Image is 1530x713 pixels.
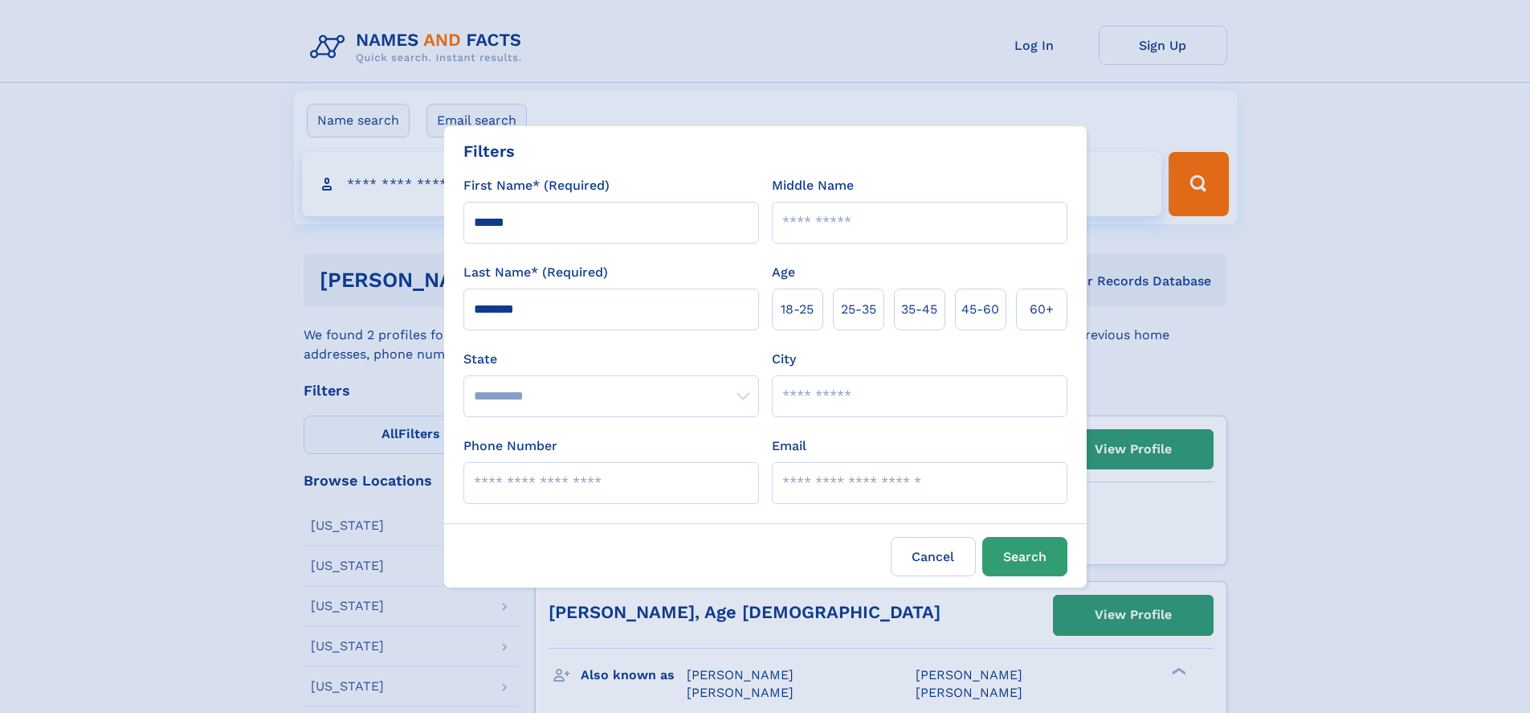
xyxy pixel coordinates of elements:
[463,176,610,195] label: First Name* (Required)
[901,300,937,319] span: 35‑45
[891,537,976,576] label: Cancel
[841,300,876,319] span: 25‑35
[961,300,999,319] span: 45‑60
[463,350,759,369] label: State
[781,300,814,319] span: 18‑25
[1030,300,1054,319] span: 60+
[772,263,795,282] label: Age
[982,537,1067,576] button: Search
[772,350,796,369] label: City
[463,139,515,163] div: Filters
[463,436,557,456] label: Phone Number
[772,436,806,456] label: Email
[463,263,608,282] label: Last Name* (Required)
[772,176,854,195] label: Middle Name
